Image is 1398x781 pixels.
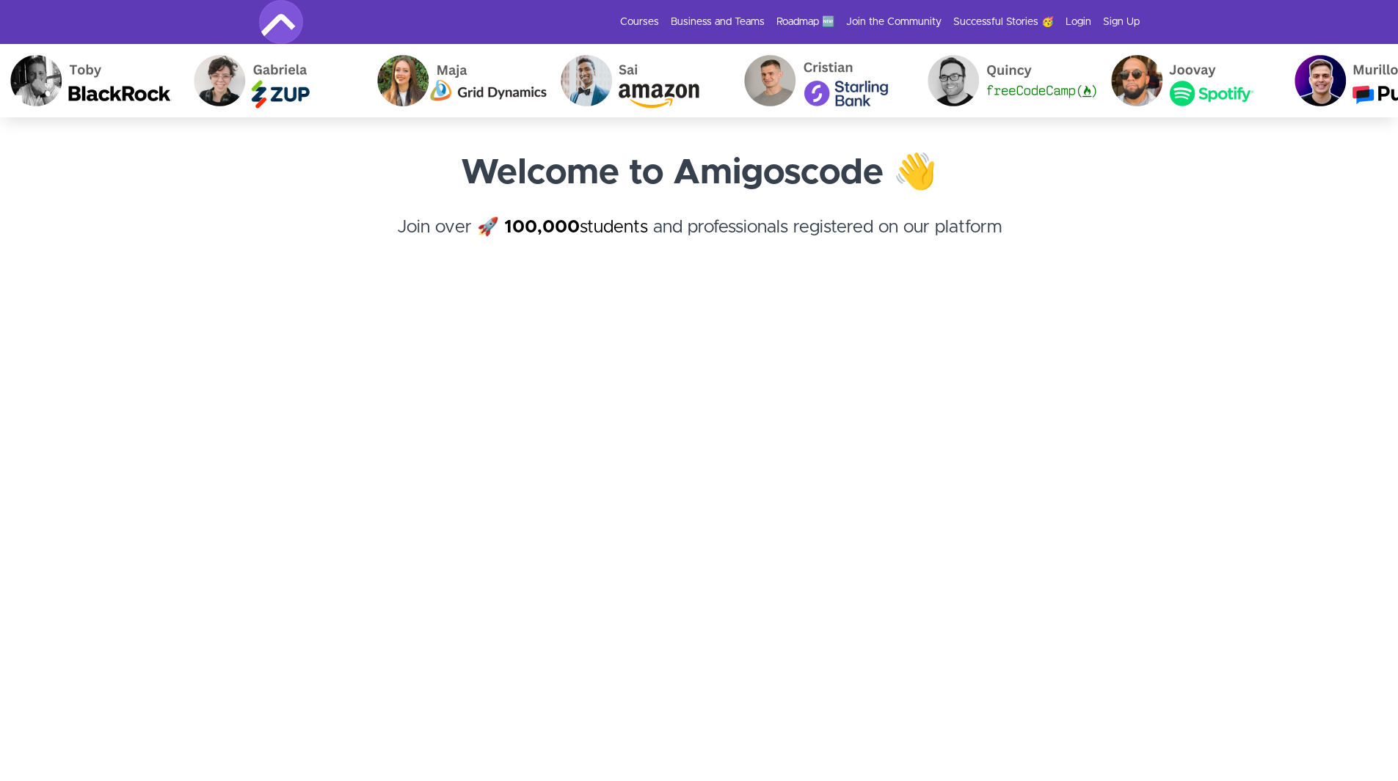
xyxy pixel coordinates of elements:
[917,44,1100,117] img: Quincy
[504,219,648,236] a: 100,000students
[259,214,1140,267] h4: Join over 🚀 and professionals registered on our platform
[671,15,765,29] a: Business and Teams
[1103,15,1140,29] a: Sign Up
[366,44,550,117] img: Maja
[776,15,834,29] a: Roadmap 🆕
[733,44,917,117] img: Cristian
[183,44,366,117] img: Gabriela
[846,15,942,29] a: Join the Community
[550,44,733,117] img: Sai
[620,15,659,29] a: Courses
[504,219,580,236] strong: 100,000
[1066,15,1091,29] a: Login
[461,155,937,191] strong: Welcome to Amigoscode 👋
[953,15,1054,29] a: Successful Stories 🥳
[1100,44,1284,117] img: Joovay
